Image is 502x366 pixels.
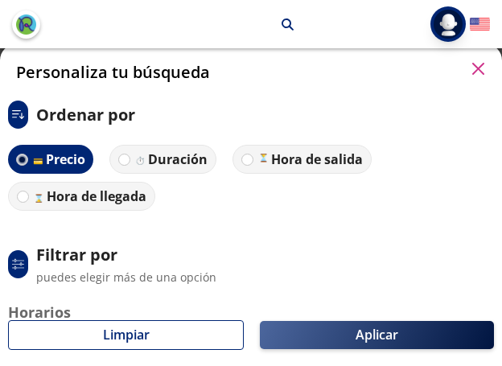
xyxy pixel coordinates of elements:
p: Puebla [232,16,270,33]
p: Filtrar por [36,243,216,267]
p: Personaliza tu búsqueda [16,60,210,84]
p: Hora de salida [271,150,363,169]
p: Precio [46,150,85,169]
p: Colima [174,16,212,33]
button: Limpiar [8,320,244,350]
button: Abrir menú de usuario [430,6,466,42]
button: back [12,10,40,39]
p: Horarios [8,302,494,323]
p: Ordenar por [36,103,135,127]
p: Hora de llegada [47,187,146,206]
p: Duración [148,150,208,169]
button: English [470,14,490,35]
button: Aplicar [260,321,494,349]
p: puedes elegir más de una opción [36,269,216,286]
